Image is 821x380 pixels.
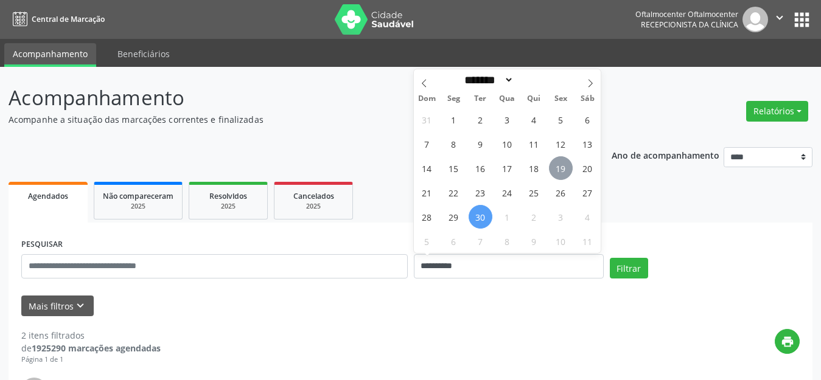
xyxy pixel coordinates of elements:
button: apps [791,9,812,30]
button:  [768,7,791,32]
span: Setembro 29, 2025 [442,205,466,229]
span: Setembro 15, 2025 [442,156,466,180]
span: Setembro 3, 2025 [495,108,519,131]
span: Seg [440,95,467,103]
span: Setembro 22, 2025 [442,181,466,204]
span: Outubro 2, 2025 [522,205,546,229]
span: Setembro 28, 2025 [415,205,439,229]
label: PESQUISAR [21,235,63,254]
input: Year [514,74,554,86]
div: Oftalmocenter Oftalmocenter [635,9,738,19]
span: Setembro 5, 2025 [549,108,573,131]
span: Outubro 5, 2025 [415,229,439,253]
img: img [742,7,768,32]
span: Setembro 16, 2025 [469,156,492,180]
div: 2025 [103,202,173,211]
span: Sex [547,95,574,103]
span: Setembro 6, 2025 [576,108,599,131]
div: 2025 [283,202,344,211]
span: Recepcionista da clínica [641,19,738,30]
div: Página 1 de 1 [21,354,161,365]
span: Qui [520,95,547,103]
span: Setembro 2, 2025 [469,108,492,131]
i: print [781,335,794,348]
span: Setembro 20, 2025 [576,156,599,180]
span: Cancelados [293,191,334,201]
span: Setembro 30, 2025 [469,205,492,229]
span: Outubro 10, 2025 [549,229,573,253]
span: Setembro 19, 2025 [549,156,573,180]
span: Outubro 6, 2025 [442,229,466,253]
span: Setembro 27, 2025 [576,181,599,204]
div: 2 itens filtrados [21,329,161,342]
span: Setembro 14, 2025 [415,156,439,180]
span: Qua [494,95,520,103]
p: Acompanhamento [9,83,571,113]
i:  [773,11,786,24]
a: Acompanhamento [4,43,96,67]
span: Outubro 4, 2025 [576,205,599,229]
span: Setembro 1, 2025 [442,108,466,131]
span: Dom [414,95,441,103]
span: Ter [467,95,494,103]
div: 2025 [198,202,259,211]
span: Setembro 9, 2025 [469,132,492,156]
span: Agosto 31, 2025 [415,108,439,131]
span: Setembro 12, 2025 [549,132,573,156]
span: Setembro 25, 2025 [522,181,546,204]
span: Setembro 26, 2025 [549,181,573,204]
span: Outubro 8, 2025 [495,229,519,253]
span: Setembro 11, 2025 [522,132,546,156]
span: Outubro 1, 2025 [495,205,519,229]
span: Resolvidos [209,191,247,201]
p: Ano de acompanhamento [612,147,719,162]
button: Mais filtroskeyboard_arrow_down [21,295,94,317]
span: Setembro 23, 2025 [469,181,492,204]
a: Beneficiários [109,43,178,64]
span: Setembro 17, 2025 [495,156,519,180]
span: Sáb [574,95,601,103]
strong: 1925290 marcações agendadas [32,342,161,354]
span: Central de Marcação [32,14,105,24]
span: Setembro 7, 2025 [415,132,439,156]
span: Outubro 9, 2025 [522,229,546,253]
select: Month [461,74,514,86]
span: Outubro 3, 2025 [549,205,573,229]
span: Setembro 21, 2025 [415,181,439,204]
i: keyboard_arrow_down [74,299,87,313]
a: Central de Marcação [9,9,105,29]
span: Setembro 13, 2025 [576,132,599,156]
span: Outubro 11, 2025 [576,229,599,253]
p: Acompanhe a situação das marcações correntes e finalizadas [9,113,571,126]
span: Setembro 8, 2025 [442,132,466,156]
span: Outubro 7, 2025 [469,229,492,253]
button: Relatórios [746,101,808,122]
span: Setembro 18, 2025 [522,156,546,180]
span: Agendados [28,191,68,201]
button: print [775,329,800,354]
span: Setembro 4, 2025 [522,108,546,131]
span: Não compareceram [103,191,173,201]
div: de [21,342,161,354]
span: Setembro 10, 2025 [495,132,519,156]
button: Filtrar [610,258,648,278]
span: Setembro 24, 2025 [495,181,519,204]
